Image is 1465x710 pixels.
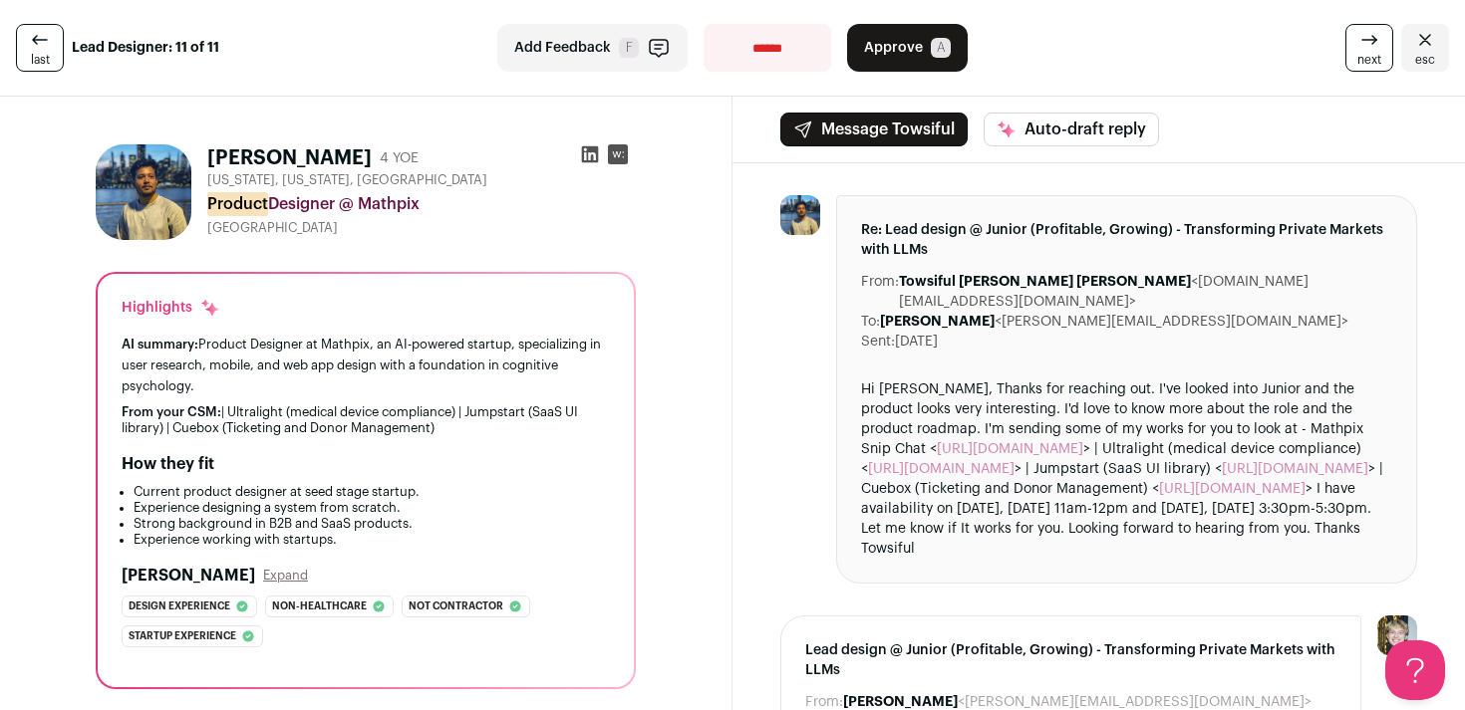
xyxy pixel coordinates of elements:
a: last [16,24,64,72]
span: Not contractor [409,596,503,616]
div: | Ultralight (medical device compliance) | Jumpstart (SaaS UI library) | Cuebox (Ticketing and Do... [122,404,610,436]
span: F [619,38,639,58]
div: Designer @ Mathpix [207,192,636,216]
button: Auto-draft reply [984,113,1159,146]
a: next [1345,24,1393,72]
a: [URL][DOMAIN_NAME] [1159,482,1306,496]
b: [PERSON_NAME] [880,315,995,329]
b: Towsiful [PERSON_NAME] [PERSON_NAME] [899,275,1191,289]
a: Close [1401,24,1449,72]
div: Product Designer at Mathpix, an AI-powered startup, specializing in user research, mobile, and we... [122,334,610,396]
button: Message Towsiful [780,113,968,146]
b: [PERSON_NAME] [843,695,958,709]
span: Add Feedback [514,38,611,58]
span: Non-healthcare [272,596,367,616]
span: esc [1415,52,1435,68]
button: Add Feedback F [497,24,688,72]
dd: <[PERSON_NAME][EMAIL_ADDRESS][DOMAIN_NAME]> [880,312,1348,332]
span: [US_STATE], [US_STATE], [GEOGRAPHIC_DATA] [207,172,487,188]
li: Experience working with startups. [134,532,610,548]
span: From your CSM: [122,405,221,418]
span: last [31,52,50,68]
h2: [PERSON_NAME] [122,564,255,588]
button: Expand [263,568,308,584]
div: [GEOGRAPHIC_DATA] [207,220,636,236]
a: [URL][DOMAIN_NAME] [937,442,1083,456]
a: [URL][DOMAIN_NAME] [868,462,1015,476]
dd: <[DOMAIN_NAME][EMAIL_ADDRESS][DOMAIN_NAME]> [899,272,1392,312]
li: Experience designing a system from scratch. [134,500,610,516]
li: Strong background in B2B and SaaS products. [134,516,610,532]
a: [URL][DOMAIN_NAME] [1222,462,1368,476]
dt: To: [861,312,880,332]
span: Re: Lead design @ Junior (Profitable, Growing) - Transforming Private Markets with LLMs [861,220,1392,260]
span: Lead design @ Junior (Profitable, Growing) - Transforming Private Markets with LLMs [805,640,1336,680]
img: 513ecf652bb45825b4af7b3df2589ee2ea9b172a109e82dfa7b6d31c3610c468.jpg [96,144,191,240]
div: Highlights [122,298,220,318]
div: Hi [PERSON_NAME], Thanks for reaching out. I've looked into Junior and the product looks very int... [861,379,1392,559]
span: Approve [864,38,923,58]
h2: How they fit [122,452,214,476]
img: 6494470-medium_jpg [1377,615,1417,655]
dt: From: [861,272,899,312]
dt: Sent: [861,332,895,352]
mark: Product [207,192,268,216]
div: 4 YOE [380,148,419,168]
img: 513ecf652bb45825b4af7b3df2589ee2ea9b172a109e82dfa7b6d31c3610c468.jpg [780,195,820,235]
button: Approve A [847,24,968,72]
span: A [931,38,951,58]
span: next [1357,52,1381,68]
h1: [PERSON_NAME] [207,144,372,172]
span: Design experience [129,596,230,616]
span: AI summary: [122,338,198,351]
iframe: Help Scout Beacon - Open [1385,640,1445,700]
li: Current product designer at seed stage startup. [134,484,610,500]
strong: Lead Designer: 11 of 11 [72,38,219,58]
span: Startup experience [129,626,236,646]
dd: [DATE] [895,332,938,352]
